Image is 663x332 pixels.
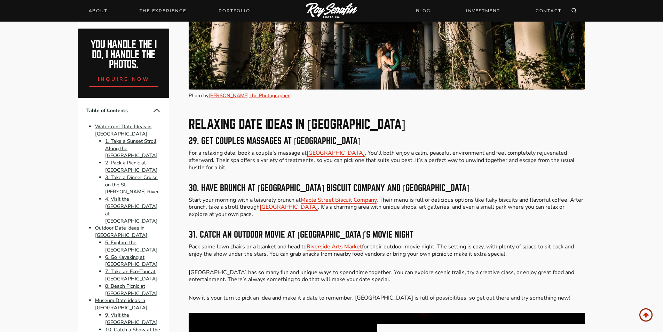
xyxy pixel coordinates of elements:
a: inquire now [89,70,158,87]
p: Now it’s your turn to pick an idea and make it a date to remember. [GEOGRAPHIC_DATA] is full of p... [189,294,585,302]
button: View Search Form [569,6,579,16]
p: [GEOGRAPHIC_DATA] has so many fun and unique ways to spend time together. You can explore scenic ... [189,269,585,284]
a: 4. Visit the [GEOGRAPHIC_DATA] at [GEOGRAPHIC_DATA] [105,195,158,224]
nav: Secondary Navigation [412,5,566,17]
h3: 31. Catch an Outdoor Movie at [GEOGRAPHIC_DATA]’s Movie Night [189,231,585,239]
a: Waterfront Date Ideas in [GEOGRAPHIC_DATA] [95,123,151,137]
a: Outdoor Date ideas in [GEOGRAPHIC_DATA] [95,225,148,239]
a: About [85,6,112,16]
span: Table of Contents [86,107,152,114]
p: Start your morning with a leisurely brunch at . Their menu is full of delicious options like flak... [189,196,585,218]
p: Pack some lawn chairs or a blanket and head to for their outdoor movie night. The setting is cozy... [189,243,585,258]
a: Riverside Arts Market [307,243,362,250]
a: Maple Street Biscuit Company [301,196,377,204]
a: 1. Take a Sunset Stroll Along the [GEOGRAPHIC_DATA] [105,138,158,159]
a: Museum Date ideas in [GEOGRAPHIC_DATA] [95,297,148,311]
a: 8. Beach Picnic at [GEOGRAPHIC_DATA] [105,283,158,297]
a: 9. Visit the [GEOGRAPHIC_DATA] [105,311,158,326]
h2: You handle the i do, I handle the photos. [86,40,162,70]
a: [PERSON_NAME] the Photographer [208,92,290,99]
a: THE EXPERIENCE [135,6,190,16]
a: Portfolio [214,6,254,16]
a: 2. Pack a Picnic at [GEOGRAPHIC_DATA] [105,159,158,173]
img: Logo of Roy Serafin Photo Co., featuring stylized text in white on a light background, representi... [306,3,357,19]
a: BLOG [412,5,435,17]
span: inquire now [98,76,150,83]
p: For a relaxing date, book a couple’s massage at . You’ll both enjoy a calm, peaceful environment ... [189,149,585,171]
a: 5. Explore the [GEOGRAPHIC_DATA] [105,239,158,253]
a: 3. Take a Dinner Cruise on the St. [PERSON_NAME] River [105,174,159,195]
button: Collapse Table of Contents [152,106,161,115]
h3: 30. Have Brunch at [GEOGRAPHIC_DATA] Biscuit Company and [GEOGRAPHIC_DATA] [189,184,585,192]
a: INVESTMENT [462,5,504,17]
a: 6. Go Kayaking at [GEOGRAPHIC_DATA] [105,254,158,268]
a: 7. Take an Eco-Tour at [GEOGRAPHIC_DATA] [105,268,158,282]
a: Scroll to top [639,308,653,322]
a: [GEOGRAPHIC_DATA] [260,203,318,211]
h2: Relaxing Date Ideas in [GEOGRAPHIC_DATA] [189,118,585,131]
a: CONTACT [531,5,566,17]
figcaption: Photo by [189,92,585,99]
nav: Primary Navigation [85,6,254,16]
h3: 29. Get Couples Massages at [GEOGRAPHIC_DATA] [189,137,585,145]
a: [GEOGRAPHIC_DATA] [307,149,365,157]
